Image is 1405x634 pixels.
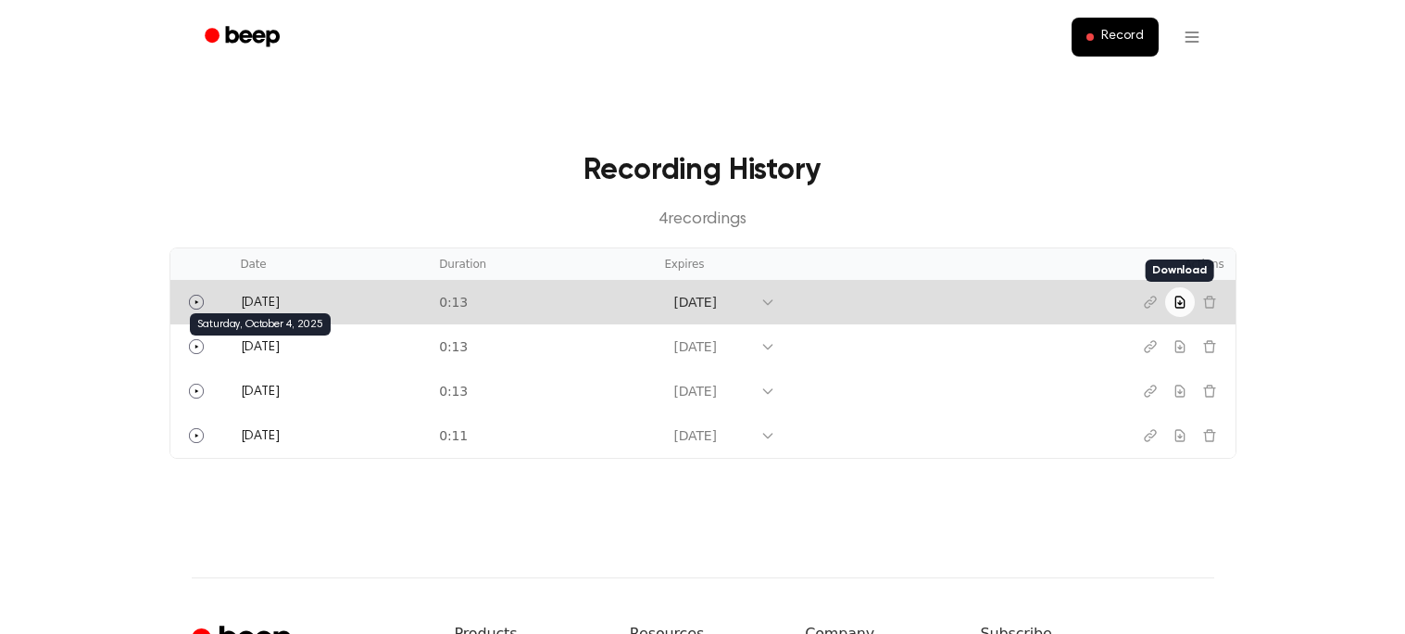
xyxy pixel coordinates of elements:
button: Play [182,287,211,317]
div: [DATE] [673,426,751,446]
button: Download recording [1165,376,1195,406]
button: Download recording [1165,332,1195,361]
button: Play [182,376,211,406]
button: Delete recording [1195,332,1224,361]
th: Expires [653,248,1086,280]
td: 0:13 [428,324,653,369]
button: Copy link [1135,421,1165,450]
span: [DATE] [241,386,280,399]
button: Delete recording [1195,287,1224,317]
td: 0:13 [428,280,653,324]
button: Play [182,421,211,450]
h3: Recording History [199,148,1207,193]
a: Beep [192,19,296,56]
th: Actions [1087,248,1236,280]
button: Record [1072,18,1158,57]
span: [DATE] [241,341,280,354]
button: Open menu [1170,15,1214,59]
button: Delete recording [1195,376,1224,406]
div: [DATE] [673,293,751,312]
div: [DATE] [673,337,751,357]
span: Record [1101,29,1143,45]
td: 0:13 [428,369,653,413]
button: Download recording [1165,421,1195,450]
td: 0:11 [428,413,653,458]
button: Delete recording [1195,421,1224,450]
button: Copy link [1135,332,1165,361]
button: Download recording [1165,287,1195,317]
div: [DATE] [673,382,751,401]
button: Copy link [1135,376,1165,406]
span: [DATE] [241,430,280,443]
button: Copy link [1135,287,1165,317]
p: 4 recording s [199,208,1207,233]
button: Play [182,332,211,361]
th: Duration [428,248,653,280]
th: Date [230,248,429,280]
span: [DATE] [241,297,280,310]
